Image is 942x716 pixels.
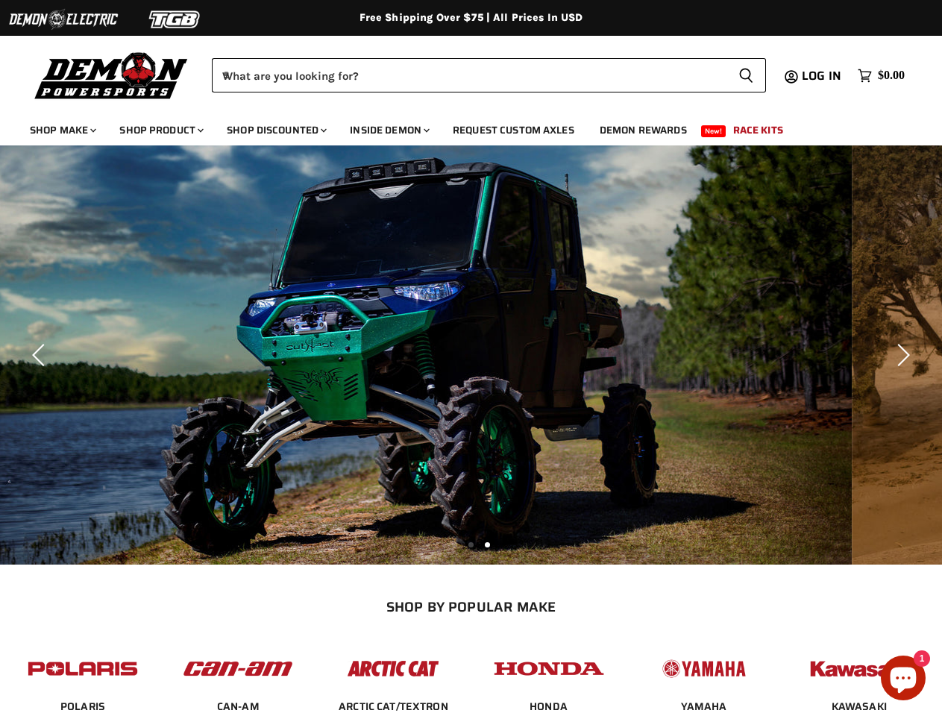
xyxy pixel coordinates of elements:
span: ARCTIC CAT/TEXTRON [339,700,448,715]
span: YAMAHA [681,700,727,715]
a: CAN-AM [217,700,260,713]
span: POLARIS [60,700,105,715]
a: Shop Make [19,115,105,145]
a: Race Kits [722,115,794,145]
span: CAN-AM [217,700,260,715]
a: POLARIS [60,700,105,713]
img: TGB Logo 2 [119,5,231,34]
input: When autocomplete results are available use up and down arrows to review and enter to select [212,58,726,92]
li: Page dot 1 [452,542,457,547]
img: POPULAR_MAKE_logo_6_76e8c46f-2d1e-4ecc-b320-194822857d41.jpg [801,646,917,691]
span: KAWASAKI [832,700,887,715]
span: New! [701,125,726,137]
a: ARCTIC CAT/TEXTRON [339,700,448,713]
a: YAMAHA [681,700,727,713]
button: Next [886,340,916,370]
ul: Main menu [19,109,901,145]
img: Demon Powersports [30,48,193,101]
li: Page dot 3 [485,542,490,547]
a: Log in [795,69,850,83]
a: $0.00 [850,65,912,87]
img: POPULAR_MAKE_logo_1_adc20308-ab24-48c4-9fac-e3c1a623d575.jpg [180,646,296,691]
h2: SHOP BY POPULAR MAKE [19,599,924,615]
span: $0.00 [878,69,905,83]
a: Request Custom Axles [442,115,585,145]
a: Demon Rewards [588,115,698,145]
span: HONDA [530,700,568,715]
a: Inside Demon [339,115,439,145]
img: POPULAR_MAKE_logo_5_20258e7f-293c-4aac-afa8-159eaa299126.jpg [646,646,762,691]
span: Log in [802,66,841,85]
img: Demon Electric Logo 2 [7,5,119,34]
img: POPULAR_MAKE_logo_2_dba48cf1-af45-46d4-8f73-953a0f002620.jpg [25,646,141,691]
img: POPULAR_MAKE_logo_4_4923a504-4bac-4306-a1be-165a52280178.jpg [491,646,607,691]
img: POPULAR_MAKE_logo_3_027535af-6171-4c5e-a9bc-f0eccd05c5d6.jpg [335,646,451,691]
button: Previous [26,340,56,370]
a: Shop Product [108,115,213,145]
li: Page dot 2 [468,542,474,547]
a: KAWASAKI [832,700,887,713]
form: Product [212,58,766,92]
inbox-online-store-chat: Shopify online store chat [876,656,930,704]
a: Shop Discounted [216,115,336,145]
a: HONDA [530,700,568,713]
button: Search [726,58,766,92]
